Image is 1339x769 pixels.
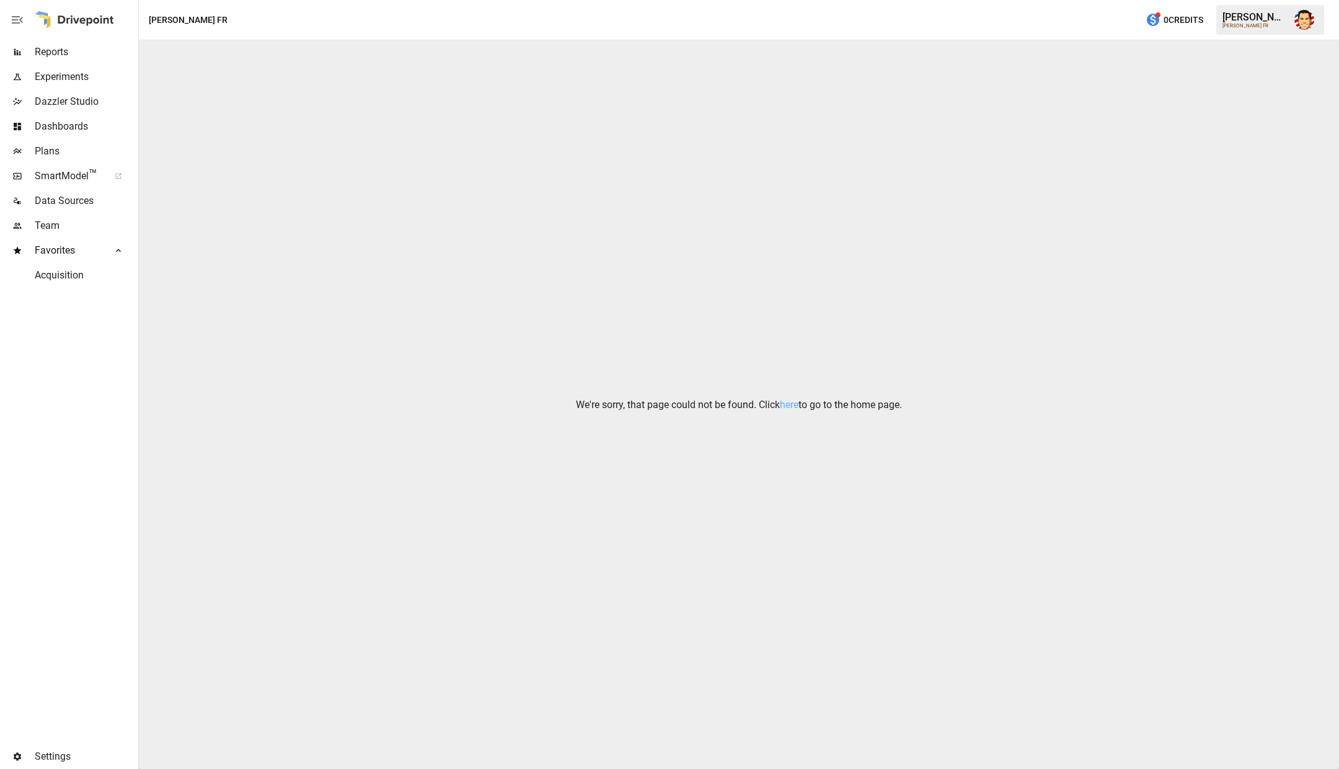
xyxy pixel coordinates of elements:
img: Austin Gardner-Smith [1294,10,1314,30]
button: Austin Gardner-Smith [1287,2,1322,37]
div: [PERSON_NAME] FR [1222,23,1287,29]
span: Reports [35,45,136,60]
p: We're sorry, that page could not be found. Click to go to the home page. [576,398,902,412]
div: [PERSON_NAME] [1222,11,1287,23]
span: Dashboards [35,119,136,134]
span: Settings [35,749,136,764]
span: Experiments [35,69,136,84]
span: 0 Credits [1164,12,1203,28]
button: 0Credits [1141,9,1208,32]
span: Plans [35,144,136,159]
span: SmartModel [35,169,101,184]
span: Team [35,218,136,233]
span: Acquisition [35,268,136,283]
span: ™ [89,167,97,182]
a: here [780,399,798,411]
span: Favorites [35,243,101,258]
span: Dazzler Studio [35,94,136,109]
span: Data Sources [35,193,136,208]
